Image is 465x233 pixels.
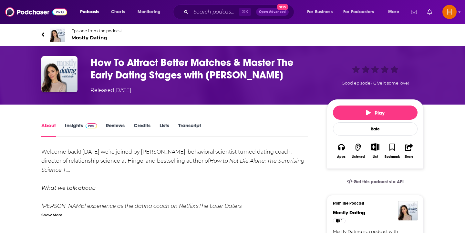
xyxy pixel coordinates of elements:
[41,122,56,137] a: About
[408,6,419,17] a: Show notifications dropdown
[71,35,122,41] span: Mostly Dating
[333,209,365,216] a: Mostly Dating
[199,203,242,209] a: The Later Daters
[350,139,367,163] button: Listened
[368,143,382,150] button: Show More Button
[41,56,77,92] img: How To Attract Better Matches & Master The Early Dating Stages with Logan Ury
[333,122,418,136] div: Rate
[354,179,404,185] span: Get this podcast via API
[86,123,97,128] img: Podchaser Pro
[107,7,129,17] a: Charts
[133,7,169,17] button: open menu
[160,122,169,137] a: Lists
[342,174,409,190] a: Get this podcast via API
[337,155,346,159] div: Apps
[342,81,409,86] span: Good episode? Give it some love!
[71,28,122,33] span: Episode from the podcast
[134,122,150,137] a: Credits
[384,7,407,17] button: open menu
[111,7,125,16] span: Charts
[41,27,424,42] a: Mostly DatingEpisode from the podcastMostly Dating
[384,139,400,163] button: Bookmark
[303,7,341,17] button: open menu
[373,155,378,159] div: List
[239,8,251,16] span: ⌘ K
[259,10,286,14] span: Open Advanced
[367,139,384,163] div: Show More ButtonList
[366,110,385,116] span: Play
[178,122,201,137] a: Transcript
[398,201,418,220] img: Mostly Dating
[388,7,399,16] span: More
[50,27,65,42] img: Mostly Dating
[106,122,125,137] a: Reviews
[442,5,457,19] img: User Profile
[90,56,316,81] h1: How To Attract Better Matches & Master The Early Dating Stages with Logan Ury
[333,201,412,206] h3: From The Podcast
[256,8,289,16] button: Open AdvancedNew
[179,5,300,19] div: Search podcasts, credits, & more...
[90,86,131,94] div: Released [DATE]
[442,5,457,19] span: Logged in as hope.m
[405,155,413,159] div: Share
[65,122,97,137] a: InsightsPodchaser Pro
[41,202,308,211] li: [PERSON_NAME] experience as the dating coach on Netflix’s
[352,155,365,159] div: Listened
[339,7,384,17] button: open menu
[385,155,400,159] div: Bookmark
[401,139,418,163] button: Share
[76,7,108,17] button: open menu
[341,218,343,224] span: 1
[41,185,95,191] strong: What we talk about:
[343,7,374,16] span: For Podcasters
[138,7,160,16] span: Monitoring
[191,7,239,17] input: Search podcasts, credits, & more...
[307,7,333,16] span: For Business
[425,6,435,17] a: Show notifications dropdown
[442,5,457,19] button: Show profile menu
[333,106,418,120] button: Play
[333,218,346,223] a: 1
[80,7,99,16] span: Podcasts
[333,139,350,163] button: Apps
[277,4,288,10] span: New
[5,6,67,18] img: Podchaser - Follow, Share and Rate Podcasts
